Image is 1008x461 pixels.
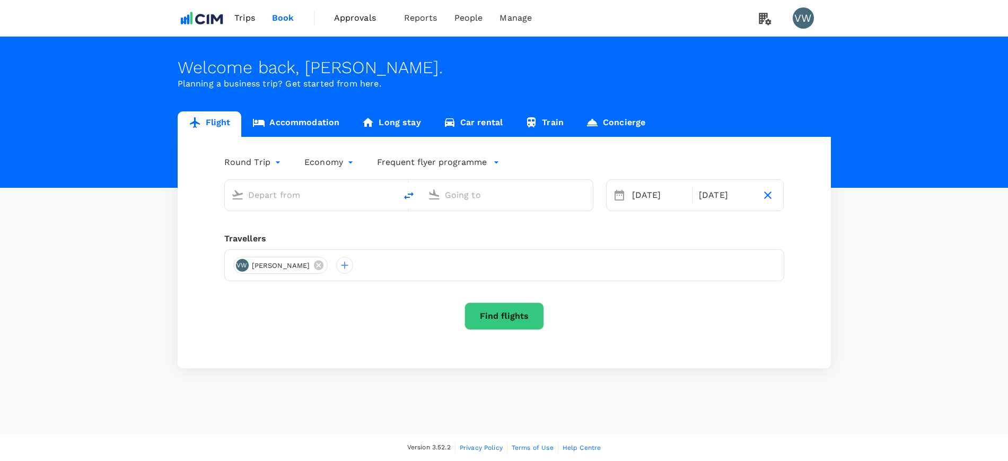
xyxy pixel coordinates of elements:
[304,154,356,171] div: Economy
[178,6,226,30] img: CIM ENVIRONMENTAL PTY LTD
[499,12,532,24] span: Manage
[432,111,514,137] a: Car rental
[377,156,487,169] p: Frequent flyer programme
[404,12,437,24] span: Reports
[512,444,554,451] span: Terms of Use
[512,442,554,454] a: Terms of Use
[407,442,451,453] span: Version 3.52.2
[224,154,284,171] div: Round Trip
[178,58,831,77] div: Welcome back , [PERSON_NAME] .
[454,12,483,24] span: People
[234,12,255,24] span: Trips
[514,111,575,137] a: Train
[396,183,422,208] button: delete
[563,442,601,454] a: Help Centre
[224,232,784,245] div: Travellers
[178,111,242,137] a: Flight
[233,257,328,274] div: VW[PERSON_NAME]
[236,259,249,272] div: VW
[241,111,350,137] a: Accommodation
[628,185,690,206] div: [DATE]
[178,77,831,90] p: Planning a business trip? Get started from here.
[350,111,432,137] a: Long stay
[563,444,601,451] span: Help Centre
[460,442,503,454] a: Privacy Policy
[695,185,757,206] div: [DATE]
[246,260,317,271] span: [PERSON_NAME]
[793,7,814,29] div: VW
[460,444,503,451] span: Privacy Policy
[445,187,571,203] input: Going to
[464,302,544,330] button: Find flights
[585,194,588,196] button: Open
[389,194,391,196] button: Open
[248,187,374,203] input: Depart from
[334,12,387,24] span: Approvals
[272,12,294,24] span: Book
[377,156,499,169] button: Frequent flyer programme
[575,111,656,137] a: Concierge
